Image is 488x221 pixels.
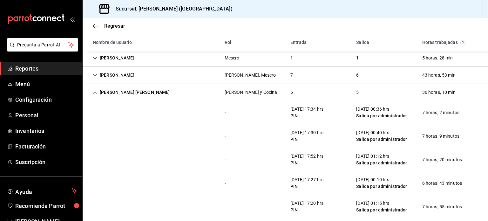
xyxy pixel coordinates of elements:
[15,202,77,210] span: Recomienda Parrot
[15,187,69,195] span: Ayuda
[356,153,407,160] div: [DATE] 01:12 hrs
[15,80,77,88] span: Menú
[460,40,465,45] svg: El total de horas trabajadas por usuario es el resultado de la suma redondeada del registro de ho...
[220,86,282,98] div: Cell
[285,174,329,192] div: Cell
[351,69,364,81] div: Cell
[15,64,77,73] span: Reportes
[351,37,417,48] div: HeadCell
[290,200,323,207] div: [DATE] 17:20 hrs
[88,110,98,115] div: Cell
[88,69,139,81] div: Cell
[356,113,407,119] div: Salida por administrador
[285,197,329,216] div: Cell
[285,52,298,64] div: Cell
[351,174,412,192] div: Cell
[351,197,412,216] div: Cell
[15,95,77,104] span: Configuración
[88,204,98,209] div: Cell
[83,50,488,67] div: Row
[351,52,364,64] div: Cell
[220,177,231,189] div: Cell
[351,86,364,98] div: Cell
[417,37,483,48] div: HeadCell
[225,55,240,61] div: Mesero
[88,37,220,48] div: HeadCell
[290,113,323,119] div: PIN
[290,153,323,160] div: [DATE] 17:52 hrs
[83,148,488,171] div: Row
[220,37,285,48] div: HeadCell
[88,86,175,98] div: Cell
[285,127,329,145] div: Cell
[285,103,329,122] div: Cell
[356,200,407,207] div: [DATE] 01:15 hrs
[225,204,226,210] div: -
[88,157,98,162] div: Cell
[88,181,98,186] div: Cell
[15,127,77,135] span: Inventarios
[417,177,467,189] div: Cell
[220,130,231,142] div: Cell
[290,160,323,166] div: PIN
[220,154,231,166] div: Cell
[356,129,407,136] div: [DATE] 00:40 hrs
[220,107,231,119] div: Cell
[83,101,488,124] div: Row
[285,86,298,98] div: Cell
[285,69,298,81] div: Cell
[225,156,226,163] div: -
[220,69,281,81] div: Cell
[356,176,407,183] div: [DATE] 00:10 hrs
[290,183,323,190] div: PIN
[290,129,323,136] div: [DATE] 17:30 hrs
[83,84,488,101] div: Row
[417,86,461,98] div: Cell
[83,195,488,218] div: Row
[290,207,323,213] div: PIN
[290,106,323,113] div: [DATE] 17:34 hrs
[88,52,139,64] div: Cell
[83,67,488,84] div: Row
[351,103,412,122] div: Cell
[220,201,231,213] div: Cell
[83,34,488,51] div: Head
[225,109,226,116] div: -
[356,106,407,113] div: [DATE] 00:36 hrs
[83,124,488,148] div: Row
[351,127,412,145] div: Cell
[417,154,467,166] div: Cell
[356,160,407,166] div: Salida por administrador
[290,136,323,143] div: PIN
[70,17,75,22] button: open_drawer_menu
[285,37,351,48] div: HeadCell
[356,207,407,213] div: Salida por administrador
[351,150,412,169] div: Cell
[88,134,98,139] div: Cell
[15,158,77,166] span: Suscripción
[290,176,323,183] div: [DATE] 17:27 hrs
[417,107,464,119] div: Cell
[7,38,78,52] button: Pregunta a Parrot AI
[15,142,77,151] span: Facturación
[225,180,226,187] div: -
[4,46,78,53] a: Pregunta a Parrot AI
[111,5,233,13] h3: Sucursal: [PERSON_NAME] ([GEOGRAPHIC_DATA])
[225,133,226,140] div: -
[356,136,407,143] div: Salida por administrador
[17,42,68,48] span: Pregunta a Parrot AI
[104,23,125,29] span: Regresar
[225,89,277,96] div: [PERSON_NAME] y Cocina
[417,69,461,81] div: Cell
[285,150,329,169] div: Cell
[356,183,407,190] div: Salida por administrador
[93,23,125,29] button: Regresar
[220,52,245,64] div: Cell
[417,130,464,142] div: Cell
[225,72,276,79] div: [PERSON_NAME], Mesero
[417,52,458,64] div: Cell
[417,201,467,213] div: Cell
[15,111,77,120] span: Personal
[83,171,488,195] div: Row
